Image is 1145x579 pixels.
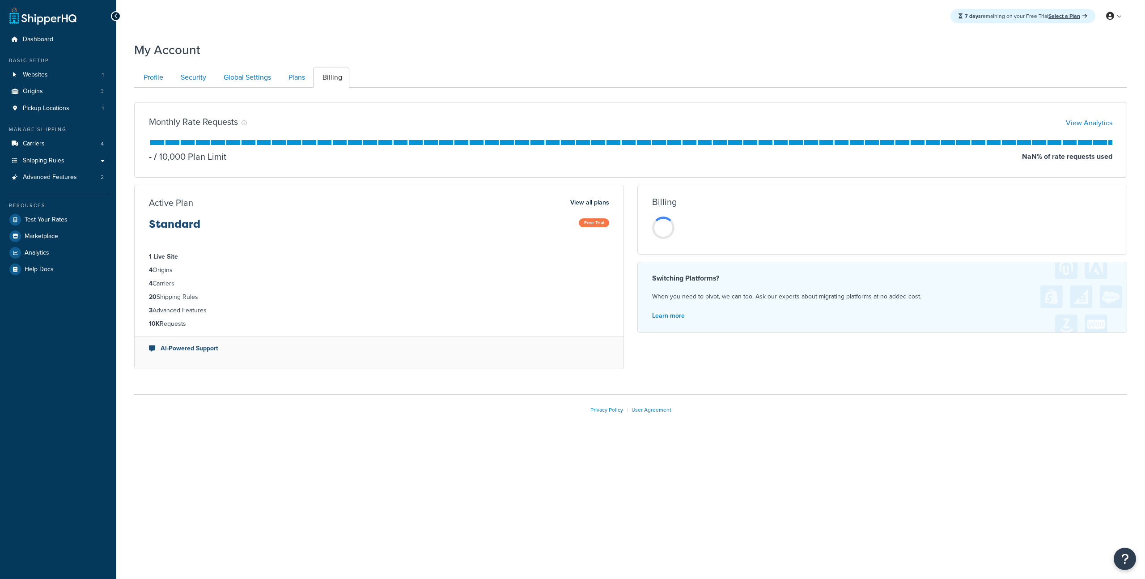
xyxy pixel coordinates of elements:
span: 3 [101,88,104,95]
li: Origins [149,265,609,275]
li: Carriers [7,136,110,152]
span: / [154,150,157,163]
h1: My Account [134,41,200,59]
a: Dashboard [7,31,110,48]
li: Advanced Features [7,169,110,186]
h3: Monthly Rate Requests [149,117,238,127]
a: Pickup Locations 1 [7,100,110,117]
span: Websites [23,71,48,79]
li: AI-Powered Support [149,344,609,353]
h4: Switching Platforms? [652,273,1112,284]
span: Dashboard [23,36,53,43]
strong: 10K [149,319,160,328]
div: Resources [7,202,110,209]
li: Requests [149,319,609,329]
span: Advanced Features [23,174,77,181]
span: Shipping Rules [23,157,64,165]
div: Basic Setup [7,57,110,64]
strong: 3 [149,306,153,315]
p: 10,000 Plan Limit [152,150,226,163]
a: Billing [313,68,349,88]
span: Carriers [23,140,45,148]
button: Open Resource Center [1114,548,1136,570]
h3: Active Plan [149,198,193,208]
span: Analytics [25,249,49,257]
a: Origins 3 [7,83,110,100]
span: 1 [102,105,104,112]
span: Origins [23,88,43,95]
li: Advanced Features [149,306,609,315]
div: remaining on your Free Trial [950,9,1095,23]
a: Plans [279,68,312,88]
li: Pickup Locations [7,100,110,117]
a: View all plans [570,197,609,209]
span: | [627,406,628,414]
a: Security [171,68,213,88]
p: When you need to pivot, we can too. Ask our experts about migrating platforms at no added cost. [652,291,1112,302]
h3: Billing [652,197,677,207]
p: - [149,150,152,163]
p: NaN % of rate requests used [1022,150,1112,163]
a: Shipping Rules [7,153,110,169]
span: Test Your Rates [25,216,68,224]
a: User Agreement [632,406,671,414]
a: Advanced Features 2 [7,169,110,186]
a: ShipperHQ Home [9,7,76,25]
li: Shipping Rules [149,292,609,302]
a: Help Docs [7,261,110,277]
div: Manage Shipping [7,126,110,133]
a: Carriers 4 [7,136,110,152]
a: Profile [134,68,170,88]
li: Carriers [149,279,609,289]
a: Websites 1 [7,67,110,83]
a: Privacy Policy [590,406,623,414]
a: Global Settings [214,68,278,88]
a: Test Your Rates [7,212,110,228]
strong: 20 [149,292,157,302]
span: 1 [102,71,104,79]
strong: 7 days [965,12,981,20]
li: Origins [7,83,110,100]
a: Marketplace [7,228,110,244]
a: Select a Plan [1048,12,1087,20]
a: View Analytics [1066,118,1112,128]
span: Pickup Locations [23,105,69,112]
span: Help Docs [25,266,54,273]
strong: 4 [149,279,153,288]
span: 4 [101,140,104,148]
strong: 4 [149,265,153,275]
h3: Standard [149,218,200,237]
li: Websites [7,67,110,83]
span: Free Trial [579,218,609,227]
strong: 1 Live Site [149,252,178,261]
a: Learn more [652,311,685,320]
span: 2 [101,174,104,181]
a: Analytics [7,245,110,261]
span: Marketplace [25,233,58,240]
